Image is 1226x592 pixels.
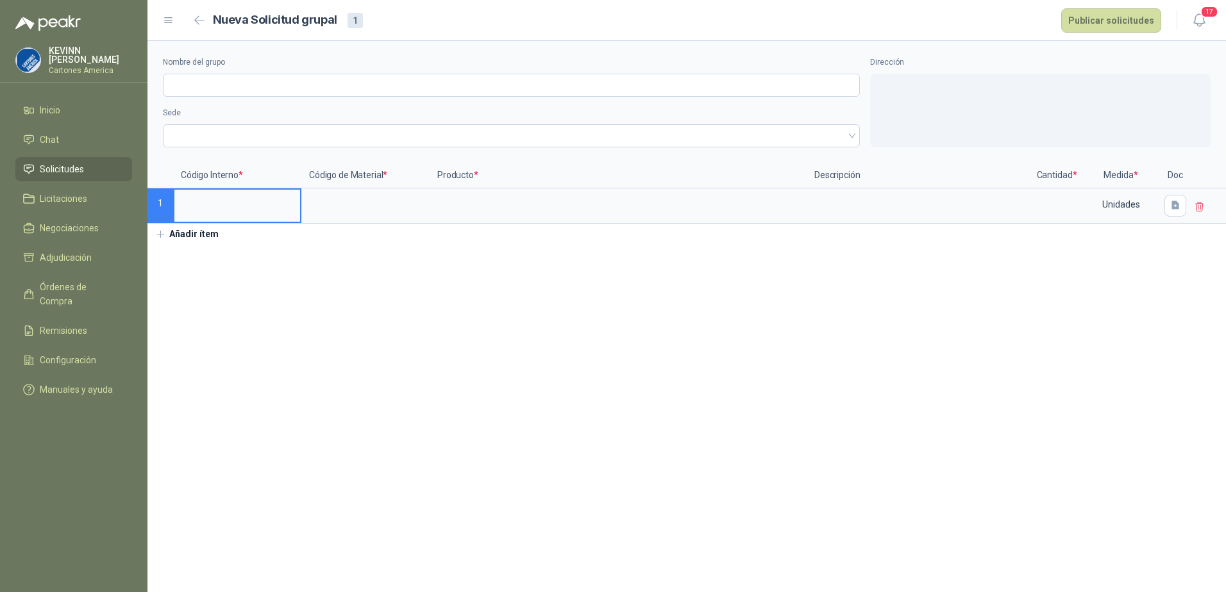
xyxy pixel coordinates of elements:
[15,127,132,152] a: Chat
[163,56,860,69] label: Nombre del grupo
[1188,9,1211,32] button: 17
[15,15,81,31] img: Logo peakr
[173,163,301,188] p: Código Interno
[15,216,132,240] a: Negociaciones
[301,163,430,188] p: Código de Material
[40,221,99,235] span: Negociaciones
[15,245,132,270] a: Adjudicación
[49,67,132,74] p: Cartones America
[49,46,132,64] p: KEVINN [PERSON_NAME]
[147,188,173,224] p: 1
[40,192,87,206] span: Licitaciones
[15,377,132,402] a: Manuales y ayuda
[1200,6,1218,18] span: 17
[40,324,87,338] span: Remisiones
[1031,163,1082,188] p: Cantidad
[1159,163,1191,188] p: Doc
[15,186,132,211] a: Licitaciones
[40,133,59,147] span: Chat
[40,162,84,176] span: Solicitudes
[430,163,807,188] p: Producto
[163,107,860,119] label: Sede
[147,224,226,245] button: Añadir ítem
[16,48,40,72] img: Company Logo
[40,103,60,117] span: Inicio
[15,348,132,372] a: Configuración
[15,98,132,122] a: Inicio
[15,275,132,313] a: Órdenes de Compra
[870,56,1211,69] label: Dirección
[40,353,96,367] span: Configuración
[1082,163,1159,188] p: Medida
[1084,190,1158,219] div: Unidades
[15,318,132,343] a: Remisiones
[15,157,132,181] a: Solicitudes
[213,11,337,29] h2: Nueva Solicitud grupal
[807,163,1031,188] p: Descripción
[348,13,363,28] div: 1
[40,280,120,308] span: Órdenes de Compra
[40,251,92,265] span: Adjudicación
[40,382,113,397] span: Manuales y ayuda
[1061,8,1161,33] button: Publicar solicitudes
